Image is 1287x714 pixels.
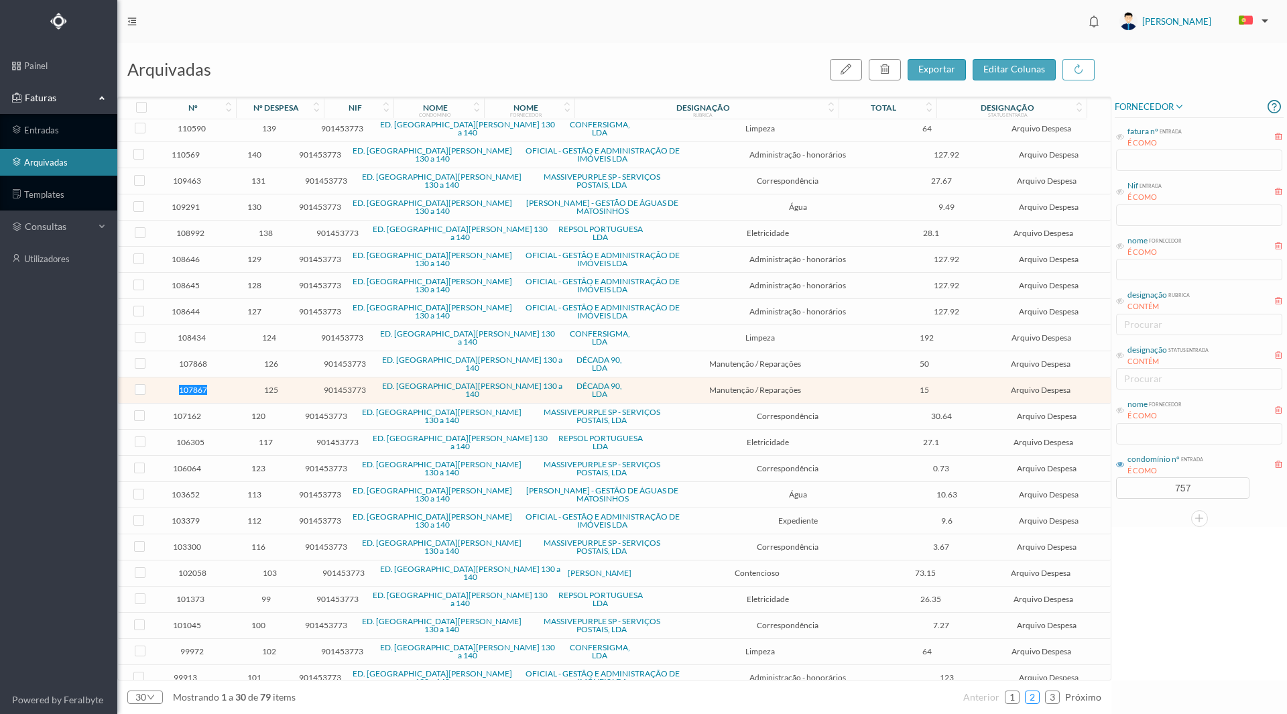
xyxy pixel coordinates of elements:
span: Arquivo Despesa [975,333,1107,343]
div: nome [423,103,448,113]
div: condomínio [419,112,451,117]
span: Limpeza [642,123,879,133]
a: ED. [GEOGRAPHIC_DATA][PERSON_NAME] 130 a 140 [373,433,548,451]
div: É COMO [1127,410,1182,422]
div: fornecedor [1148,235,1182,245]
span: 901453773 [294,150,345,160]
span: 901453773 [309,228,365,238]
span: 116 [224,542,292,552]
span: exportar [918,63,955,74]
span: 123 [224,463,292,473]
div: 30 [135,687,146,707]
a: ED. [GEOGRAPHIC_DATA][PERSON_NAME] 130 a 140 [353,276,512,294]
a: ED. [GEOGRAPHIC_DATA][PERSON_NAME] 130 a 140 [362,538,522,556]
span: 108645 [156,280,214,290]
div: entrada [1138,180,1162,190]
div: nome [1127,235,1148,247]
a: OFICIAL - GESTÃO E ADMINISTRAÇÃO DE IMÓVEIS LDA [526,145,680,164]
span: Administração - honorários [693,306,903,316]
span: 79 [258,691,273,703]
span: Limpeza [642,333,879,343]
a: ED. [GEOGRAPHIC_DATA][PERSON_NAME] 130 a 140 [362,172,522,190]
span: 120 [224,411,292,421]
span: Arquivo Despesa [987,542,1108,552]
span: 28.1 [890,228,972,238]
a: OFICIAL - GESTÃO E ADMINISTRAÇÃO DE IMÓVEIS LDA [526,302,680,320]
a: 1 [1005,687,1019,707]
span: Água [693,489,903,499]
span: 110569 [156,150,214,160]
span: 127 [221,306,288,316]
span: Arquivo Despesa [979,594,1107,604]
a: MASSIVEPURPLE SP - SERVIÇOS POSTAIS, LDA [544,616,660,634]
span: consultas [25,220,92,233]
span: 107162 [157,411,217,421]
span: Administração - honorários [693,280,903,290]
a: ED. [GEOGRAPHIC_DATA][PERSON_NAME] 130 a 140 [362,407,522,425]
span: Arquivo Despesa [990,202,1107,212]
span: 901453773 [313,123,371,133]
div: É COMO [1127,137,1182,149]
a: ED. [GEOGRAPHIC_DATA][PERSON_NAME] 130 a 140 [353,198,512,216]
a: ED. [GEOGRAPHIC_DATA][PERSON_NAME] 130 a 140 [353,250,512,268]
span: Água [693,202,903,212]
div: total [871,103,896,113]
a: ED. [GEOGRAPHIC_DATA][PERSON_NAME] 130 a 140 [362,459,522,477]
span: 99913 [156,672,214,682]
span: Arquivo Despesa [990,150,1107,160]
span: Eletricidade [652,437,883,447]
span: 27.67 [903,176,979,186]
span: 108644 [156,306,214,316]
span: 140 [221,150,288,160]
span: 138 [229,228,302,238]
span: Arquivo Despesa [990,254,1107,264]
span: 901453773 [309,437,365,447]
span: Faturas [21,91,95,105]
span: arquivadas [127,59,211,79]
span: 103379 [156,516,214,526]
span: 27.1 [890,437,972,447]
a: [PERSON_NAME] [568,568,631,578]
span: 30.64 [903,411,979,421]
span: 901453773 [294,489,345,499]
li: 3 [1045,691,1060,704]
span: 127.92 [910,150,984,160]
span: Arquivo Despesa [987,176,1108,186]
span: Arquivo Despesa [990,280,1107,290]
span: 10.63 [910,489,984,499]
span: 107868 [160,359,227,369]
button: PT [1228,11,1274,32]
span: 50 [882,359,967,369]
span: a [229,691,233,703]
span: 901453773 [294,672,345,682]
div: nº despesa [253,103,299,113]
div: nome [513,103,538,113]
span: 102058 [159,568,225,578]
a: ED. [GEOGRAPHIC_DATA][PERSON_NAME] 130 a 140 [373,224,548,242]
a: MASSIVEPURPLE SP - SERVIÇOS POSTAIS, LDA [544,407,660,425]
span: 110590 [159,123,225,133]
span: Arquivo Despesa [987,620,1108,630]
span: 108646 [156,254,214,264]
span: 15 [882,385,967,395]
span: Arquivo Despesa [973,359,1107,369]
span: Arquivo Despesa [975,646,1107,656]
span: Correspondência [680,176,897,186]
a: ED. [GEOGRAPHIC_DATA][PERSON_NAME] 130 a 140 [382,381,562,399]
a: CONFERSIGMA, LDA [570,642,630,660]
span: Correspondência [680,620,897,630]
span: 139 [232,123,307,133]
div: nome [1127,398,1148,410]
span: próximo [1065,691,1101,703]
span: 901453773 [316,359,375,369]
i: icon: bell [1085,13,1103,30]
div: Nif [1127,180,1138,192]
div: É COMO [1127,465,1203,477]
span: Correspondência [680,411,897,421]
div: designação [1127,289,1167,301]
i: icon: question-circle-o [1268,97,1281,117]
span: Arquivo Despesa [973,385,1107,395]
div: CONTÉM [1127,356,1209,367]
span: Arquivo Despesa [990,516,1107,526]
a: ED. [GEOGRAPHIC_DATA][PERSON_NAME] 130 a 140 [353,145,512,164]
